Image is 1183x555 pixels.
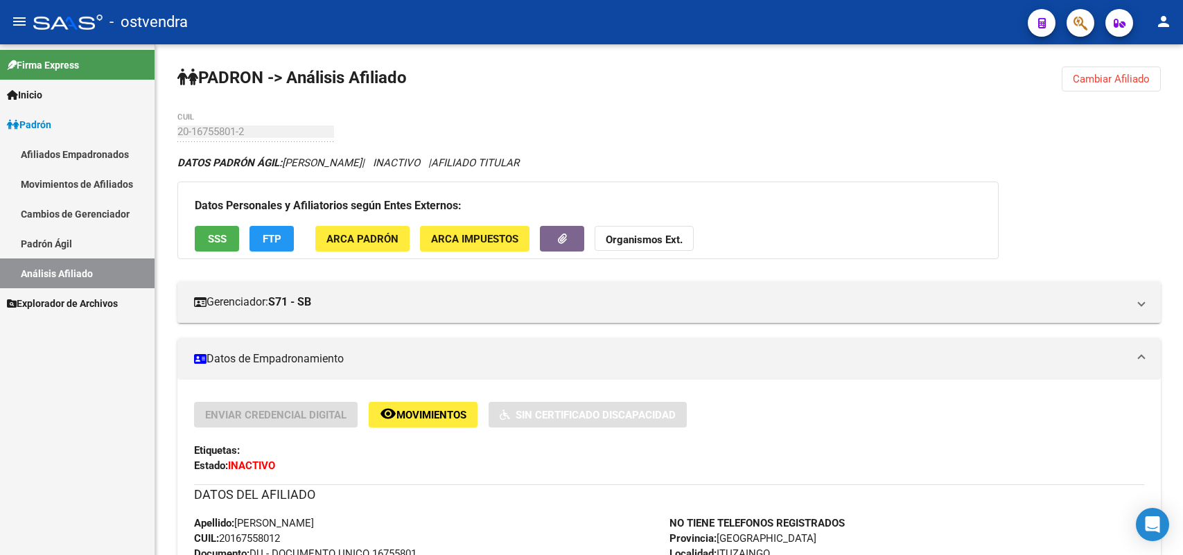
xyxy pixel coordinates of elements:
i: | INACTIVO | [177,157,519,169]
span: 20167558012 [194,532,280,545]
button: Sin Certificado Discapacidad [489,402,687,428]
span: Cambiar Afiliado [1073,73,1150,85]
span: FTP [263,233,281,245]
h3: Datos Personales y Afiliatorios según Entes Externos: [195,196,981,215]
h3: DATOS DEL AFILIADO [194,485,1144,504]
button: Enviar Credencial Digital [194,402,358,428]
span: [PERSON_NAME] [194,517,314,529]
mat-expansion-panel-header: Gerenciador:S71 - SB [177,281,1161,323]
span: ARCA Impuestos [431,233,518,245]
span: Sin Certificado Discapacidad [516,409,676,421]
button: Organismos Ext. [595,226,694,252]
span: Movimientos [396,409,466,421]
button: ARCA Impuestos [420,226,529,252]
span: Padrón [7,117,51,132]
strong: Apellido: [194,517,234,529]
span: Enviar Credencial Digital [205,409,347,421]
strong: CUIL: [194,532,219,545]
mat-icon: person [1155,13,1172,30]
button: Movimientos [369,402,477,428]
button: SSS [195,226,239,252]
mat-panel-title: Gerenciador: [194,294,1128,310]
mat-panel-title: Datos de Empadronamiento [194,351,1128,367]
span: - ostvendra [109,7,188,37]
mat-icon: menu [11,13,28,30]
span: Firma Express [7,58,79,73]
strong: Estado: [194,459,228,472]
span: AFILIADO TITULAR [431,157,519,169]
span: [GEOGRAPHIC_DATA] [669,532,816,545]
strong: PADRON -> Análisis Afiliado [177,68,407,87]
span: SSS [208,233,227,245]
button: FTP [249,226,294,252]
button: Cambiar Afiliado [1062,67,1161,91]
strong: INACTIVO [228,459,275,472]
strong: NO TIENE TELEFONOS REGISTRADOS [669,517,845,529]
strong: DATOS PADRÓN ÁGIL: [177,157,282,169]
mat-icon: remove_red_eye [380,405,396,422]
mat-expansion-panel-header: Datos de Empadronamiento [177,338,1161,380]
span: Inicio [7,87,42,103]
div: Open Intercom Messenger [1136,508,1169,541]
strong: Etiquetas: [194,444,240,457]
span: Explorador de Archivos [7,296,118,311]
span: ARCA Padrón [326,233,398,245]
button: ARCA Padrón [315,226,410,252]
strong: Organismos Ext. [606,234,683,246]
strong: S71 - SB [268,294,311,310]
span: [PERSON_NAME] [177,157,362,169]
strong: Provincia: [669,532,717,545]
